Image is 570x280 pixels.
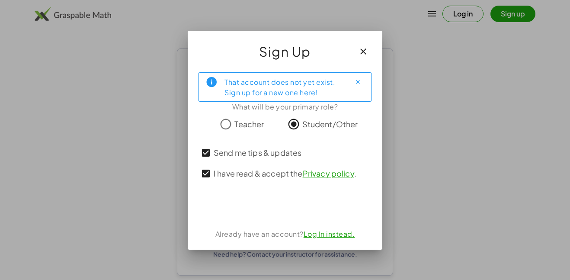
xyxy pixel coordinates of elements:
div: What will be your primary role? [198,102,372,112]
span: I have read & accept the . [214,167,356,179]
a: Privacy policy [303,168,354,178]
a: Log In instead. [304,229,355,238]
span: Teacher [234,118,264,130]
span: Student/Other [302,118,358,130]
iframe: Sign in with Google Button [237,197,333,216]
span: Send me tips & updates [214,147,301,158]
div: That account does not yet exist. Sign up for a new one here! [224,76,344,98]
div: Already have an account? [198,229,372,239]
button: Close [351,75,365,89]
span: Sign Up [259,41,311,62]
